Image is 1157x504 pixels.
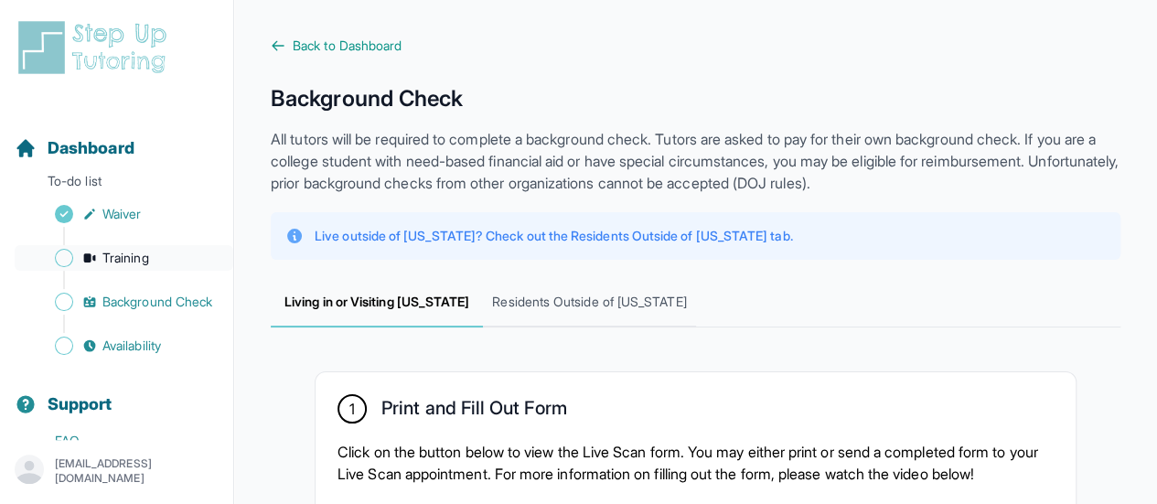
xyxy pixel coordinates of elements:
[102,293,212,311] span: Background Check
[271,278,1120,327] nav: Tabs
[15,245,233,271] a: Training
[15,428,233,454] a: FAQ
[337,441,1054,485] p: Click on the button below to view the Live Scan form. You may either print or send a completed fo...
[102,205,141,223] span: Waiver
[15,135,134,161] a: Dashboard
[7,106,226,168] button: Dashboard
[271,128,1120,194] p: All tutors will be required to complete a background check. Tutors are asked to pay for their own...
[15,289,233,315] a: Background Check
[48,391,112,417] span: Support
[7,172,226,198] p: To-do list
[381,397,567,426] h2: Print and Fill Out Form
[271,278,483,327] span: Living in or Visiting [US_STATE]
[15,333,233,359] a: Availability
[102,337,161,355] span: Availability
[15,18,177,77] img: logo
[293,37,402,55] span: Back to Dashboard
[102,249,149,267] span: Training
[315,227,792,245] p: Live outside of [US_STATE]? Check out the Residents Outside of [US_STATE] tab.
[55,456,219,486] p: [EMAIL_ADDRESS][DOMAIN_NAME]
[7,362,226,424] button: Support
[48,135,134,161] span: Dashboard
[349,398,355,420] span: 1
[271,37,1120,55] a: Back to Dashboard
[15,201,233,227] a: Waiver
[15,455,219,488] button: [EMAIL_ADDRESS][DOMAIN_NAME]
[483,278,695,327] span: Residents Outside of [US_STATE]
[271,84,1120,113] h1: Background Check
